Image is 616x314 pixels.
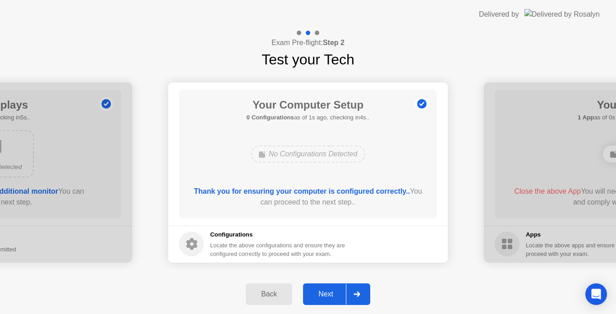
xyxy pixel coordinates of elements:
button: Next [303,283,370,305]
div: You can proceed to the next step.. [192,186,424,208]
h4: Exam Pre-flight: [271,37,345,48]
b: Step 2 [323,39,345,46]
div: Locate the above configurations and ensure they are configured correctly to proceed with your exam. [210,241,347,258]
div: Back [248,290,290,298]
b: 0 Configurations [247,114,294,121]
div: No Configurations Detected [251,146,366,163]
img: Delivered by Rosalyn [524,9,600,19]
div: Open Intercom Messenger [585,283,607,305]
h5: as of 1s ago, checking in4s.. [247,113,370,122]
div: Delivered by [479,9,519,20]
h1: Test your Tech [262,49,354,70]
div: Next [306,290,346,298]
h1: Your Computer Setup [247,97,370,113]
b: Thank you for ensuring your computer is configured correctly.. [194,187,410,195]
h5: Configurations [210,230,347,239]
button: Back [246,283,292,305]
